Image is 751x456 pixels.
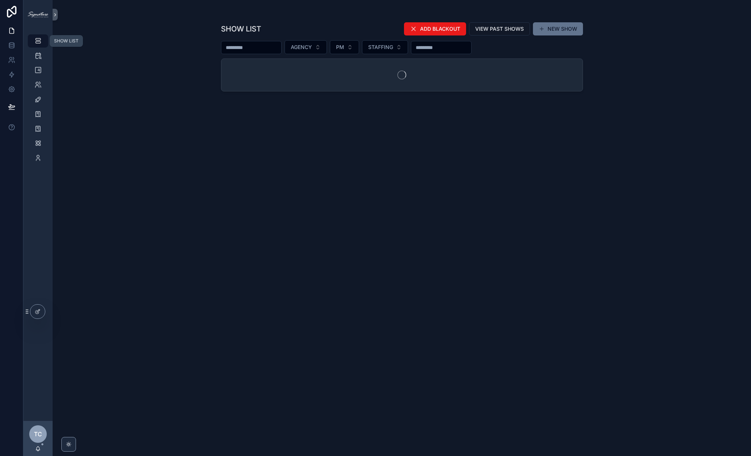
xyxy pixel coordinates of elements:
div: scrollable content [23,29,53,174]
span: STAFFING [368,44,393,51]
div: SHOW LIST [54,38,79,44]
button: Select Button [362,40,408,54]
button: NEW SHOW [533,22,583,35]
button: VIEW PAST SHOWS [469,22,530,35]
img: App logo [28,12,48,18]
h1: SHOW LIST [221,24,261,34]
span: TC [34,430,42,438]
button: ADD BLACKOUT [404,22,466,35]
button: Select Button [285,40,327,54]
span: AGENCY [291,44,312,51]
button: Select Button [330,40,359,54]
span: ADD BLACKOUT [420,25,460,33]
span: VIEW PAST SHOWS [475,25,524,33]
span: PM [336,44,344,51]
